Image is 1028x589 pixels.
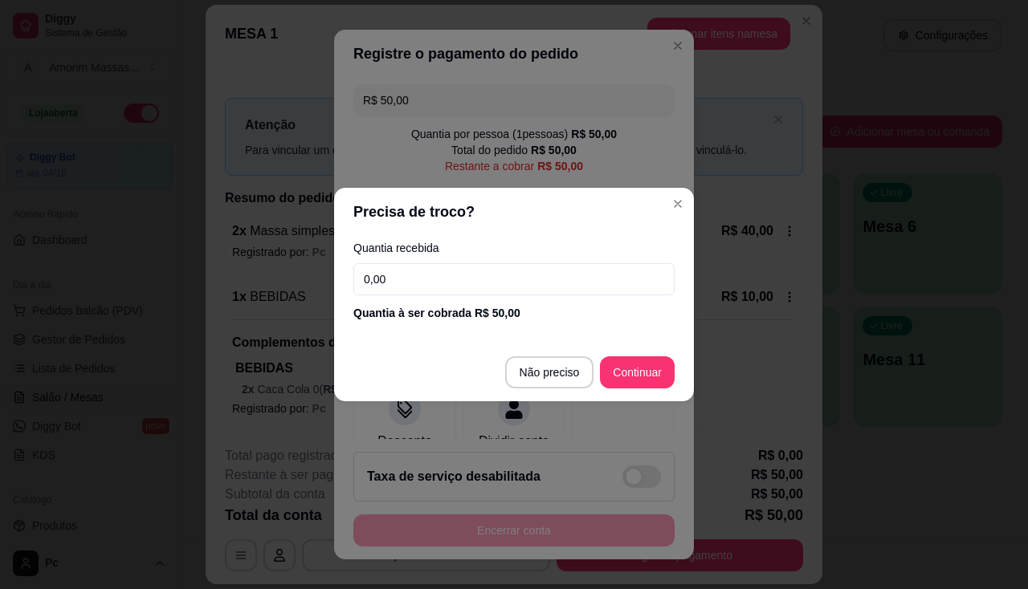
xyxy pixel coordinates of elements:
[505,356,594,388] button: Não preciso
[334,188,694,236] header: Precisa de troco?
[665,191,691,217] button: Close
[600,356,675,388] button: Continuar
[353,242,675,254] label: Quantia recebida
[353,305,675,321] div: Quantia à ser cobrada R$ 50,00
